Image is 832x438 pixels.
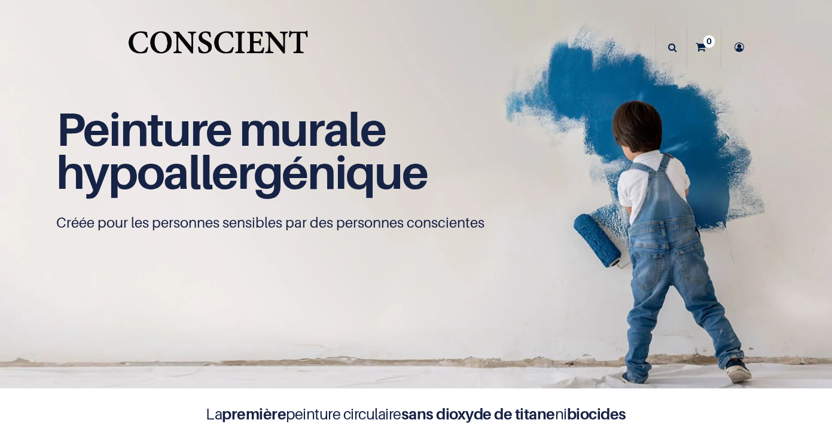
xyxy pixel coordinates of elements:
[687,26,721,68] a: 0
[56,213,776,232] p: Créée pour les personnes sensibles par des personnes conscientes
[126,24,310,71] img: CONSCIENT
[567,405,626,423] b: biocides
[176,403,655,425] h4: La peinture circulaire ni
[56,101,386,157] span: Peinture murale
[703,35,715,47] sup: 0
[56,144,428,200] span: hypoallergénique
[222,405,286,423] b: première
[401,405,555,423] b: sans dioxyde de titane
[126,24,310,71] a: Logo of CONSCIENT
